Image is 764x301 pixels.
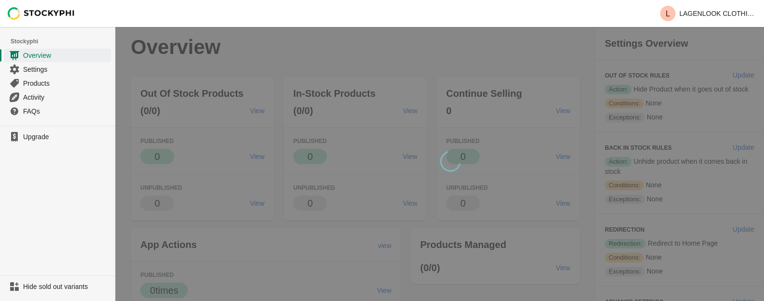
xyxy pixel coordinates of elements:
a: Settings [4,62,111,76]
span: Upgrade [23,132,109,142]
a: Upgrade [4,130,111,144]
p: LAGENLOOK CLOTHING UK [679,10,756,17]
span: Activity [23,92,109,102]
span: Settings [23,65,109,74]
a: Overview [4,48,111,62]
a: FAQs [4,104,111,118]
span: Products [23,79,109,88]
img: Stockyphi [8,7,75,20]
text: L [666,10,670,18]
span: Avatar with initials L [660,6,676,21]
span: FAQs [23,106,109,116]
a: Products [4,76,111,90]
span: Stockyphi [11,37,115,46]
a: Hide sold out variants [4,280,111,293]
button: Avatar with initials LLAGENLOOK CLOTHING UK [656,4,760,23]
span: Hide sold out variants [23,282,109,291]
span: Overview [23,51,109,60]
a: Activity [4,90,111,104]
